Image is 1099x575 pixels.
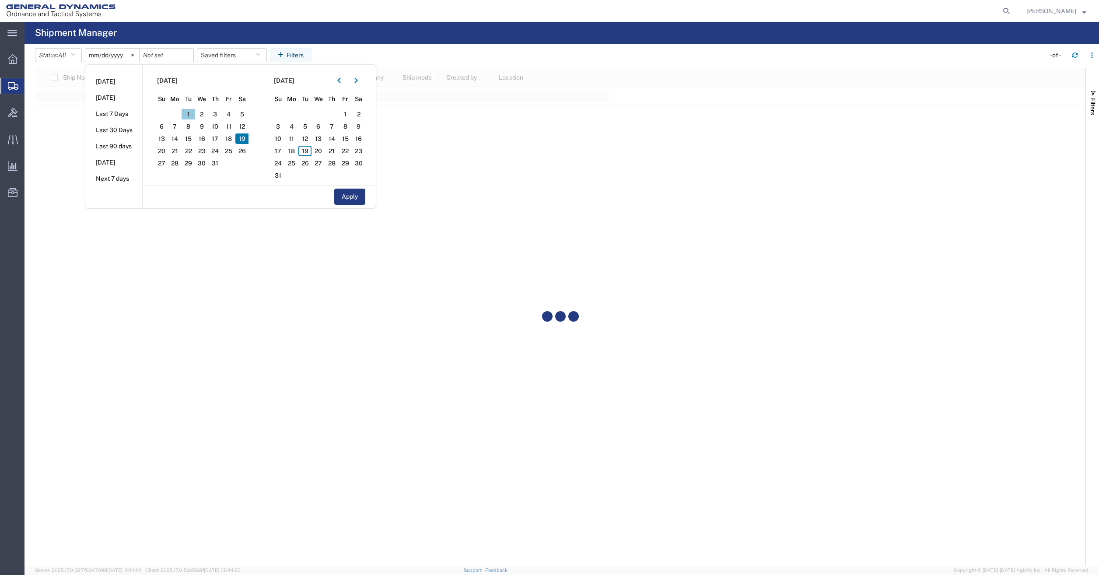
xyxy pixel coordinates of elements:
[204,568,241,573] span: [DATE] 08:44:20
[235,133,249,144] span: 19
[311,146,325,156] span: 20
[298,133,312,144] span: 12
[1026,6,1087,16] button: [PERSON_NAME]
[145,568,241,573] span: Client: 2025.17.0-5dd568f
[298,95,312,104] span: Tu
[85,106,142,122] li: Last 7 Days
[339,158,352,168] span: 29
[298,146,312,156] span: 19
[1089,98,1096,115] span: Filters
[195,133,209,144] span: 16
[197,48,267,62] button: Saved filters
[235,109,249,119] span: 5
[182,133,195,144] span: 15
[140,49,193,62] input: Not set
[352,133,365,144] span: 16
[285,146,298,156] span: 18
[195,146,209,156] span: 23
[195,158,209,168] span: 30
[325,158,339,168] span: 28
[339,146,352,156] span: 22
[298,121,312,132] span: 5
[311,121,325,132] span: 6
[155,158,168,168] span: 27
[339,121,352,132] span: 8
[272,133,285,144] span: 10
[155,133,168,144] span: 13
[311,133,325,144] span: 13
[339,95,352,104] span: Fr
[35,48,82,62] button: Status:All
[274,76,294,85] span: [DATE]
[272,158,285,168] span: 24
[325,95,339,104] span: Th
[35,22,117,44] h4: Shipment Manager
[182,121,195,132] span: 8
[1050,51,1065,60] div: - of -
[352,95,365,104] span: Sa
[195,95,209,104] span: We
[222,121,235,132] span: 11
[157,76,178,85] span: [DATE]
[235,121,249,132] span: 12
[325,133,339,144] span: 14
[352,146,365,156] span: 23
[325,121,339,132] span: 7
[325,146,339,156] span: 21
[6,4,115,18] img: logo
[272,95,285,104] span: Su
[195,121,209,132] span: 9
[235,95,249,104] span: Sa
[285,95,298,104] span: Mo
[285,158,298,168] span: 25
[298,158,312,168] span: 26
[209,109,222,119] span: 3
[182,158,195,168] span: 29
[85,138,142,154] li: Last 90 days
[352,158,365,168] span: 30
[168,133,182,144] span: 14
[334,189,365,205] button: Apply
[209,133,222,144] span: 17
[85,122,142,138] li: Last 30 Days
[85,49,139,62] input: Not set
[339,109,352,119] span: 1
[272,170,285,181] span: 31
[85,74,142,90] li: [DATE]
[339,133,352,144] span: 15
[222,95,235,104] span: Fr
[85,90,142,106] li: [DATE]
[155,121,168,132] span: 6
[209,146,222,156] span: 24
[85,154,142,171] li: [DATE]
[85,171,142,187] li: Next 7 days
[311,95,325,104] span: We
[272,146,285,156] span: 17
[182,109,195,119] span: 1
[168,95,182,104] span: Mo
[311,158,325,168] span: 27
[485,568,507,573] a: Feedback
[182,95,195,104] span: Tu
[155,95,168,104] span: Su
[222,146,235,156] span: 25
[270,48,311,62] button: Filters
[1026,6,1076,16] span: Matt Cerminaro
[209,95,222,104] span: Th
[222,109,235,119] span: 4
[35,568,141,573] span: Server: 2025.17.0-327f6347098
[222,133,235,144] span: 18
[209,121,222,132] span: 10
[464,568,486,573] a: Support
[285,133,298,144] span: 11
[168,146,182,156] span: 21
[352,121,365,132] span: 9
[107,568,141,573] span: [DATE] 11:04:24
[182,146,195,156] span: 22
[272,121,285,132] span: 3
[209,158,222,168] span: 31
[954,567,1088,574] span: Copyright © [DATE]-[DATE] Agistix Inc., All Rights Reserved
[195,109,209,119] span: 2
[352,109,365,119] span: 2
[168,121,182,132] span: 7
